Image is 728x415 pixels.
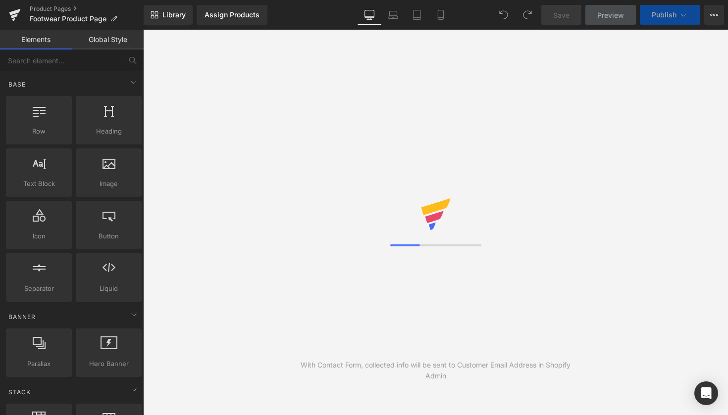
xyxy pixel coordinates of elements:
span: Image [79,179,139,189]
span: Liquid [79,283,139,294]
button: Undo [494,5,514,25]
button: Publish [640,5,700,25]
span: Footwear Product Page [30,15,106,23]
a: Preview [585,5,636,25]
span: Heading [79,126,139,137]
span: Save [553,10,570,20]
span: Row [9,126,69,137]
span: Hero Banner [79,359,139,369]
span: Parallax [9,359,69,369]
a: Mobile [429,5,453,25]
div: With Contact Form, collected info will be sent to Customer Email Address in Shopify Admin [289,360,582,381]
span: Text Block [9,179,69,189]
span: Library [162,10,186,19]
span: Icon [9,231,69,241]
button: Redo [518,5,537,25]
span: Banner [7,312,37,322]
span: Preview [597,10,624,20]
a: Product Pages [30,5,144,13]
span: Base [7,80,27,89]
div: Open Intercom Messenger [694,381,718,405]
a: New Library [144,5,193,25]
span: Separator [9,283,69,294]
span: Stack [7,387,32,397]
div: Assign Products [205,11,260,19]
a: Laptop [381,5,405,25]
button: More [704,5,724,25]
span: Publish [652,11,676,19]
a: Desktop [358,5,381,25]
a: Global Style [72,30,144,49]
span: Button [79,231,139,241]
a: Tablet [405,5,429,25]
